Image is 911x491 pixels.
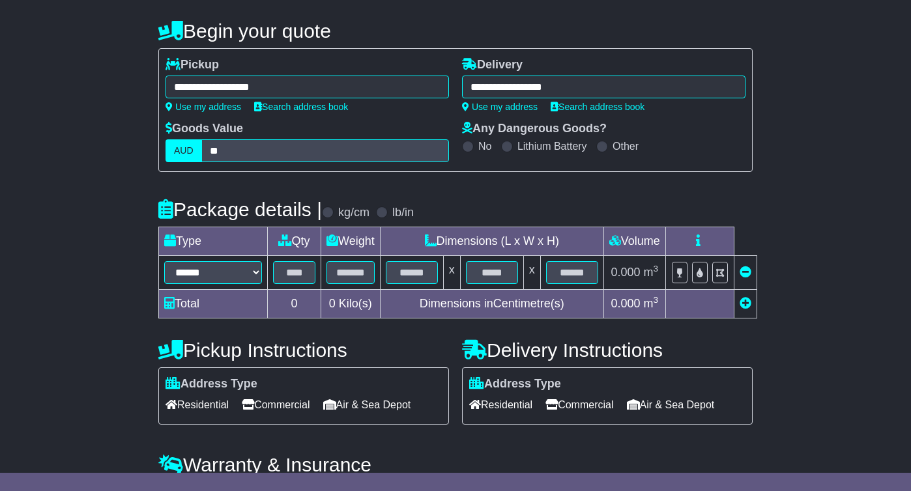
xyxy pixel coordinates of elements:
[644,266,659,279] span: m
[323,395,411,415] span: Air & Sea Depot
[462,58,523,72] label: Delivery
[545,395,613,415] span: Commercial
[242,395,310,415] span: Commercial
[166,58,219,72] label: Pickup
[654,295,659,305] sup: 3
[740,297,751,310] a: Add new item
[517,140,587,152] label: Lithium Battery
[254,102,348,112] a: Search address book
[380,290,603,318] td: Dimensions in Centimetre(s)
[268,290,321,318] td: 0
[443,256,460,290] td: x
[740,266,751,279] a: Remove this item
[158,199,322,220] h4: Package details |
[166,122,243,136] label: Goods Value
[654,264,659,274] sup: 3
[158,454,753,475] h4: Warranty & Insurance
[321,227,381,256] td: Weight
[166,377,257,391] label: Address Type
[611,266,640,279] span: 0.000
[166,139,202,162] label: AUD
[644,297,659,310] span: m
[159,227,268,256] td: Type
[158,20,753,42] h4: Begin your quote
[158,339,449,361] h4: Pickup Instructions
[611,297,640,310] span: 0.000
[462,122,607,136] label: Any Dangerous Goods?
[166,102,241,112] a: Use my address
[462,339,753,361] h4: Delivery Instructions
[392,206,414,220] label: lb/in
[627,395,715,415] span: Air & Sea Depot
[166,395,229,415] span: Residential
[338,206,369,220] label: kg/cm
[613,140,639,152] label: Other
[380,227,603,256] td: Dimensions (L x W x H)
[321,290,381,318] td: Kilo(s)
[603,227,665,256] td: Volume
[469,377,561,391] label: Address Type
[462,102,538,112] a: Use my address
[478,140,491,152] label: No
[329,297,336,310] span: 0
[551,102,644,112] a: Search address book
[159,290,268,318] td: Total
[469,395,532,415] span: Residential
[523,256,540,290] td: x
[268,227,321,256] td: Qty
